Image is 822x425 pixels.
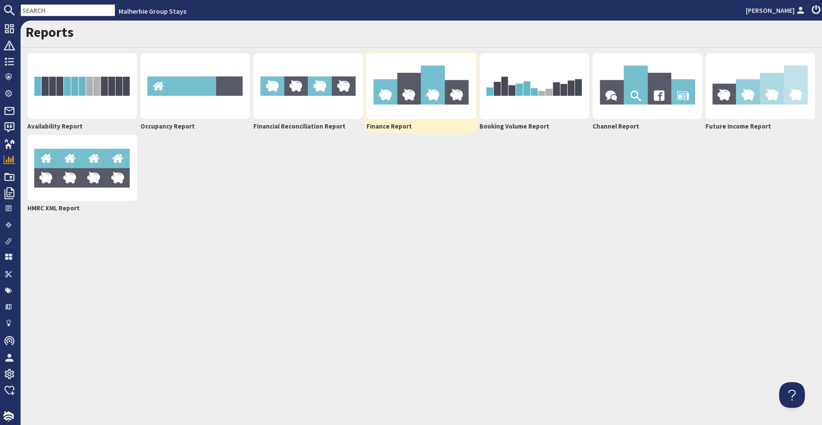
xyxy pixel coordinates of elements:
a: Finance Report [365,51,478,133]
img: future-income-report-8efaa7c4b96f9db44a0ea65420f3fcd3c60c8b9eb4a7fe33424223628594c21f.png [706,53,815,119]
a: [PERSON_NAME] [746,5,807,15]
h2: Availability Report [27,123,137,130]
h2: Financial Reconciliation Report [253,123,363,130]
a: Malherbie Group Stays [119,7,186,15]
iframe: Toggle Customer Support [779,382,805,408]
h2: Future Income Report [706,123,815,130]
a: Occupancy Report [139,51,252,133]
input: SEARCH [21,4,115,16]
img: volume-report-b193a0d106e901724e6e2a737cddf475bd336b2fd3e97afca5856cfd34cd3207.png [479,53,589,119]
img: occupancy-report-54b043cc30156a1d64253dc66eb8fa74ac22b960ebbd66912db7d1b324d9370f.png [140,53,250,119]
a: Future Income Report [704,51,817,133]
img: financial-reconciliation-aa54097eb3e2697f1cd871e2a2e376557a55840ed588d4f345cf0a01e244fdeb.png [253,53,363,119]
a: Channel Report [591,51,704,133]
img: staytech_i_w-64f4e8e9ee0a9c174fd5317b4b171b261742d2d393467e5bdba4413f4f884c10.svg [3,411,14,422]
img: referer-report-80f78d458a5f6b932bddd33f5d71aba6e20f930fbd9179b778792cbc9ff573fa.png [593,53,702,119]
a: Financial Reconciliation Report [252,51,365,133]
h2: HMRC XML Report [27,204,137,212]
h2: Channel Report [593,123,702,130]
a: Reports [26,24,74,41]
a: Booking Volume Report [478,51,591,133]
h2: Finance Report [366,123,476,130]
a: Availability Report [26,51,139,133]
h2: Occupancy Report [140,123,250,130]
img: hmrc-report-7e47fe54d664a6519f7bff59c47da927abdb786ffdf23fbaa80a4261718d00d7.png [27,135,137,201]
img: financial-report-105d5146bc3da7be04c1b38cba2e6198017b744cffc9661e2e35d54d4ba0e972.png [366,53,476,119]
h2: Booking Volume Report [479,123,589,130]
a: HMRC XML Report [26,133,139,215]
img: availability-b2712cb69e4f2a6ce39b871c0a010e098eb1bc68badc0d862a523a7fb0d9404f.png [27,53,137,119]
